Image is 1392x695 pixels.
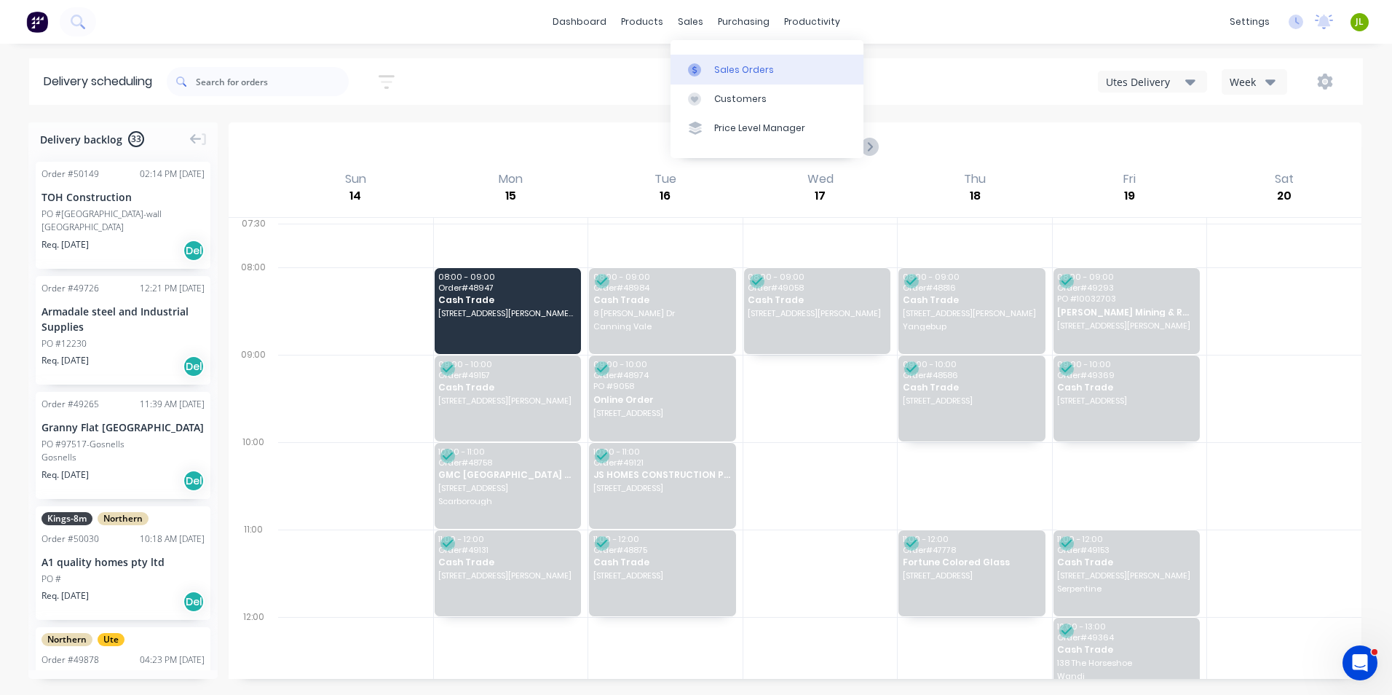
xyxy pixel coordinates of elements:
span: Serpentine [1057,584,1194,593]
span: Order # 48816 [903,283,1040,292]
div: 02:14 PM [DATE] [140,168,205,181]
span: [STREET_ADDRESS][PERSON_NAME] [438,396,575,405]
span: JL [1356,15,1364,28]
div: Sun [341,172,371,186]
div: TOH Construction [41,189,205,205]
span: [STREET_ADDRESS] [593,484,730,492]
span: 08:00 - 09:00 [1057,272,1194,281]
span: Order # 49157 [438,371,575,380]
div: 07:30 [229,215,278,259]
span: 8 [PERSON_NAME] Dr [593,309,730,318]
span: Wandi [1057,672,1194,680]
div: 04:23 PM [DATE] [140,653,205,667]
div: PO #[GEOGRAPHIC_DATA]-wall [41,208,162,221]
span: 09:00 - 10:00 [903,360,1040,369]
div: purchasing [711,11,777,33]
div: 10:18 AM [DATE] [140,533,205,546]
span: Cash Trade [1057,382,1194,392]
span: Northern [98,512,149,525]
a: Sales Orders [671,55,863,84]
div: products [614,11,671,33]
span: Order # 49153 [1057,546,1194,554]
span: Online Order [593,395,730,404]
div: 11:00 [229,521,278,608]
span: Req. [DATE] [41,468,89,482]
span: [STREET_ADDRESS][PERSON_NAME] [748,309,885,318]
span: Northern [41,633,92,646]
button: Utes Delivery [1098,71,1207,93]
div: 15 [501,186,520,205]
span: 09:00 - 10:00 [593,360,730,369]
div: productivity [777,11,847,33]
div: 17 [811,186,830,205]
span: Order # 48758 [438,458,575,467]
span: [STREET_ADDRESS][PERSON_NAME][PERSON_NAME] [438,309,575,318]
span: 08:00 - 09:00 [748,272,885,281]
span: 08:00 - 09:00 [438,272,575,281]
div: Week [1230,74,1272,90]
a: Customers [671,85,863,114]
div: 16 [656,186,675,205]
span: 11:00 - 12:00 [1057,535,1194,543]
span: Cash Trade [1057,557,1194,567]
div: sales [671,11,711,33]
iframe: Intercom live chat [1342,645,1377,680]
span: 11:00 - 12:00 [903,535,1040,543]
a: Price Level Manager [671,114,863,143]
div: Tue [650,172,681,186]
span: Delivery backlog [40,132,122,147]
span: Cash Trade [438,557,575,567]
div: 19 [1120,186,1139,205]
div: Del [183,356,205,377]
div: Sat [1270,172,1298,186]
span: Kings-8m [41,512,92,525]
span: Order # 48586 [903,371,1040,380]
span: 33 [128,131,144,147]
span: JS HOMES CONSTRUCTION PTY LTD [593,470,730,479]
span: Cash Trade [593,295,730,305]
span: Yangebup [903,322,1040,331]
span: Cash Trade [438,382,575,392]
span: Fortune Colored Glass [903,557,1040,567]
span: 08:00 - 09:00 [593,272,730,281]
div: Del [183,470,205,492]
div: Order # 49726 [41,282,99,295]
div: PO #97517-Gosnells [41,438,124,451]
div: Utes Delivery [1106,74,1185,90]
span: [STREET_ADDRESS][PERSON_NAME] [1057,321,1194,330]
span: Cash Trade [593,557,730,567]
span: Scarborough [438,497,575,506]
div: PO #12230 [41,337,87,350]
div: 14 [346,186,365,205]
span: Order # 48974 [593,371,730,380]
div: 18 [965,186,984,205]
div: Delivery scheduling [29,58,167,105]
div: 08:00 [229,259,278,346]
div: 09:00 [229,346,278,433]
span: 10:00 - 11:00 [593,447,730,456]
span: [STREET_ADDRESS] [593,571,730,580]
span: 10:00 - 11:00 [438,447,575,456]
div: Armadale steel and Industrial Supplies [41,304,205,334]
span: [STREET_ADDRESS] [903,571,1040,580]
span: 12:00 - 13:00 [1057,622,1194,631]
div: 11:39 AM [DATE] [140,398,205,411]
div: Order # 49878 [41,653,99,667]
span: Order # 47778 [903,546,1040,554]
span: Cash Trade [1057,645,1194,654]
span: Order # 48875 [593,546,730,554]
span: Order # 48984 [593,283,730,292]
span: PO # 9058 [593,382,730,390]
span: 11:00 - 12:00 [593,535,730,543]
div: Del [183,240,205,262]
div: Granny Flat [GEOGRAPHIC_DATA] [41,420,205,435]
span: Cash Trade [903,295,1040,305]
span: [STREET_ADDRESS] [903,396,1040,405]
span: 138 The Horseshoe [1057,659,1194,667]
span: [STREET_ADDRESS] [438,484,575,492]
span: Order # 49364 [1057,633,1194,642]
span: 09:00 - 10:00 [438,360,575,369]
img: Factory [26,11,48,33]
div: Fri [1119,172,1140,186]
div: Order # 49265 [41,398,99,411]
